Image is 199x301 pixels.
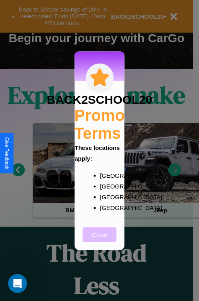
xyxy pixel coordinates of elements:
[4,137,10,169] div: Give Feedback
[100,202,115,213] p: [GEOGRAPHIC_DATA]
[74,106,125,142] h2: Promo Terms
[8,274,27,293] iframe: Intercom live chat
[100,181,115,191] p: [GEOGRAPHIC_DATA]
[100,191,115,202] p: [GEOGRAPHIC_DATA]
[100,170,115,181] p: [GEOGRAPHIC_DATA]
[83,227,117,242] button: Close
[75,144,120,161] b: These locations apply:
[47,93,152,106] h3: BACK2SCHOOL20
